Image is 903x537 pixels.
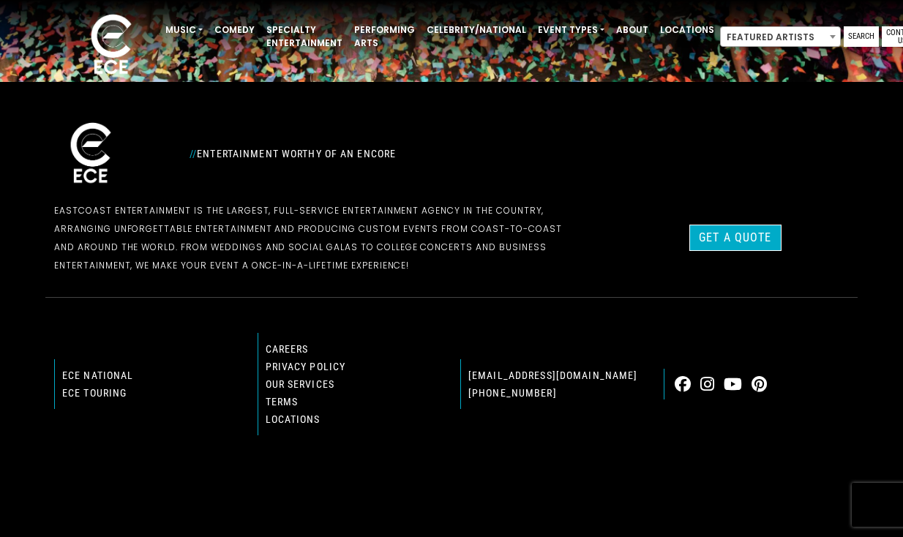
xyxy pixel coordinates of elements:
[421,18,532,42] a: Celebrity/National
[468,369,637,381] a: [EMAIL_ADDRESS][DOMAIN_NAME]
[75,10,148,81] img: ece_new_logo_whitev2-1.png
[62,387,127,399] a: ECE Touring
[689,225,781,251] a: Get a Quote
[610,18,654,42] a: About
[266,378,334,390] a: Our Services
[844,26,879,47] a: Search
[190,148,197,159] span: //
[160,18,209,42] a: Music
[348,18,421,56] a: Performing Arts
[532,18,610,42] a: Event Types
[654,18,720,42] a: Locations
[261,18,348,56] a: Specialty Entertainment
[266,413,321,425] a: Locations
[266,343,309,355] a: Careers
[720,26,841,47] span: Featured Artists
[468,387,557,399] a: [PHONE_NUMBER]
[266,361,346,372] a: Privacy Policy
[54,470,849,489] p: © 2024 EastCoast Entertainment, Inc.
[721,27,840,48] span: Featured Artists
[266,396,299,408] a: Terms
[209,18,261,42] a: Comedy
[62,369,133,381] a: ECE national
[181,142,587,165] div: Entertainment Worthy of an Encore
[54,201,578,274] p: EastCoast Entertainment is the largest, full-service entertainment agency in the country, arrangi...
[54,119,127,189] img: ece_new_logo_whitev2-1.png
